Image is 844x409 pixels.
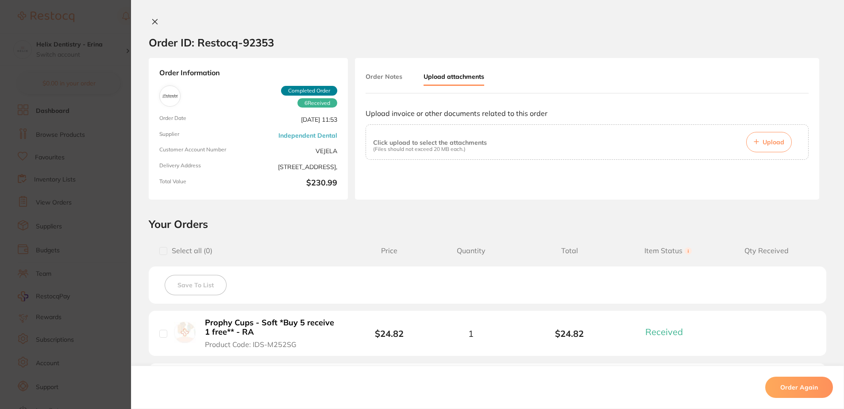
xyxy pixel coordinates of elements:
span: Received [297,98,337,108]
button: Save To List [165,275,227,295]
span: VEJELA [252,147,337,155]
span: Quantity [422,247,520,255]
span: Qty Received [717,247,816,255]
span: Completed Order [281,86,337,96]
span: Customer Account Number [159,147,245,155]
span: Product Code: IDS-M252SG [205,340,297,348]
p: (Files should not exceed 20 MB each.) [373,146,487,152]
button: Upload attachments [424,69,484,86]
button: Received [643,326,694,337]
button: Upload [746,132,792,152]
b: $24.82 [520,328,619,339]
a: Independent Dental [278,132,337,139]
h2: Your Orders [149,217,826,231]
p: Upload invoice or other documents related to this order [366,109,809,117]
button: Order Again [765,377,833,398]
span: Upload [763,138,784,146]
b: $24.82 [375,328,404,339]
img: Independent Dental [162,88,178,104]
span: Received [645,326,683,337]
span: Order Date [159,115,245,124]
span: Item Status [619,247,717,255]
span: Total Value [159,178,245,189]
b: Prophy Cups - Soft *Buy 5 receive 1 free** - RA [205,318,340,336]
button: Prophy Cups - Soft *Buy 5 receive 1 free** - RA Product Code: IDS-M252SG [202,318,343,349]
p: Click upload to select the attachments [373,139,487,146]
span: Supplier [159,131,245,140]
span: [STREET_ADDRESS], [252,162,337,171]
strong: Order Information [159,69,337,78]
img: Prophy Cups - Soft *Buy 5 receive 1 free** - RA [174,322,196,343]
span: [DATE] 11:53 [252,115,337,124]
span: Total [520,247,619,255]
span: 1 [468,328,474,339]
b: $230.99 [252,178,337,189]
h2: Order ID: Restocq- 92353 [149,36,274,49]
button: Order Notes [366,69,402,85]
span: Select all ( 0 ) [167,247,212,255]
span: Delivery Address [159,162,245,171]
span: Price [356,247,422,255]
